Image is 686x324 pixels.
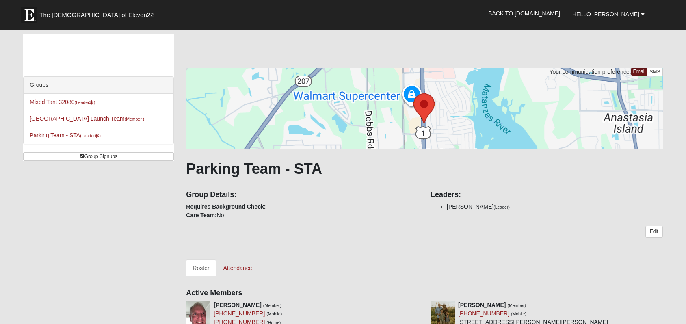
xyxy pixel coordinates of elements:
[645,226,663,238] a: Edit
[214,302,261,308] strong: [PERSON_NAME]
[186,160,662,177] h1: Parking Team - STA
[447,203,663,211] li: [PERSON_NAME]
[431,190,663,199] h4: Leaders:
[572,11,639,17] span: Hello [PERSON_NAME]
[507,303,526,308] small: (Member)
[23,152,174,161] a: Group Signups
[186,212,216,218] strong: Care Team:
[631,68,648,76] a: Email
[482,3,566,24] a: Back to [DOMAIN_NAME]
[30,115,144,122] a: [GEOGRAPHIC_DATA] Launch Team(Member )
[21,7,37,23] img: Eleven22 logo
[493,205,510,210] small: (Leader)
[263,303,282,308] small: (Member)
[39,11,154,19] span: The [DEMOGRAPHIC_DATA] of Eleven22
[458,302,506,308] strong: [PERSON_NAME]
[30,132,101,138] a: Parking Team - STA(Leader)
[17,3,180,23] a: The [DEMOGRAPHIC_DATA] of Eleven22
[186,289,662,298] h4: Active Members
[550,69,631,75] span: Your communication preference:
[125,117,144,121] small: (Member )
[186,259,216,276] a: Roster
[180,185,424,220] div: No
[217,259,259,276] a: Attendance
[186,203,266,210] strong: Requires Background Check:
[30,99,95,105] a: Mixed Tant 32080(Leader)
[647,68,663,76] a: SMS
[566,4,651,24] a: Hello [PERSON_NAME]
[24,77,173,94] div: Groups
[80,133,101,138] small: (Leader )
[186,190,418,199] h4: Group Details:
[74,100,95,105] small: (Leader )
